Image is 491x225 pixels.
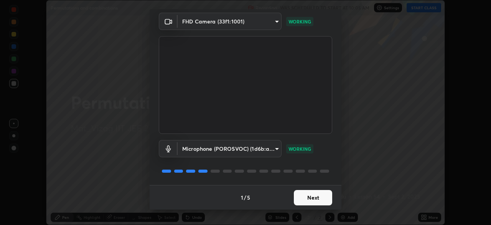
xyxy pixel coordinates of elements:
[244,193,246,202] h4: /
[241,193,243,202] h4: 1
[178,140,282,157] div: FHD Camera (33f1:1001)
[247,193,250,202] h4: 5
[288,145,311,152] p: WORKING
[178,13,282,30] div: FHD Camera (33f1:1001)
[294,190,332,205] button: Next
[288,18,311,25] p: WORKING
